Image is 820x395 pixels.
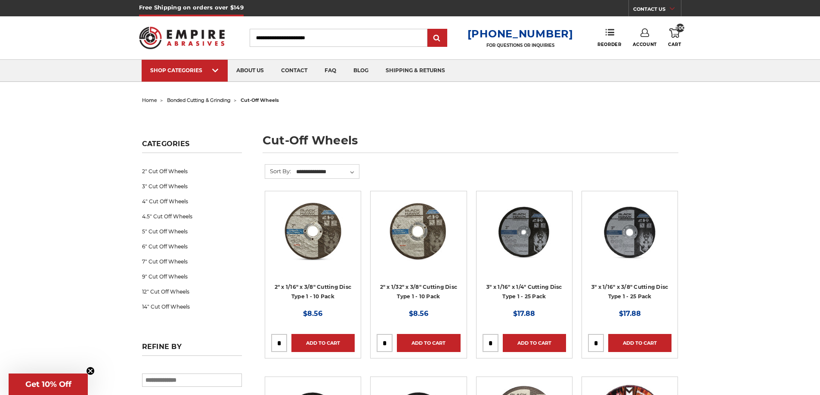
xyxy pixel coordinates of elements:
[345,60,377,82] a: blog
[142,179,242,194] a: 3" Cut Off Wheels
[384,197,453,266] img: 2" x 1/32" x 3/8" Cut Off Wheel
[503,334,566,352] a: Add to Cart
[597,28,621,47] a: Reorder
[142,299,242,314] a: 14" Cut Off Wheels
[142,254,242,269] a: 7" Cut Off Wheels
[409,309,428,318] span: $8.56
[142,209,242,224] a: 4.5" Cut Off Wheels
[142,194,242,209] a: 4" Cut Off Wheels
[467,28,573,40] a: [PHONE_NUMBER]
[316,60,345,82] a: faq
[142,343,242,356] h5: Refine by
[633,42,657,47] span: Account
[86,367,95,375] button: Close teaser
[513,309,535,318] span: $17.88
[377,197,460,281] a: 2" x 1/32" x 3/8" Cut Off Wheel
[377,60,454,82] a: shipping & returns
[676,24,684,32] span: 100
[668,42,681,47] span: Cart
[142,164,242,179] a: 2" Cut Off Wheels
[142,140,242,153] h5: Categories
[591,284,668,300] a: 3" x 1/16" x 3/8" Cutting Disc Type 1 - 25 Pack
[142,97,157,103] a: home
[275,284,352,300] a: 2" x 1/16" x 3/8" Cutting Disc Type 1 - 10 Pack
[486,284,562,300] a: 3" x 1/16" x 1/4" Cutting Disc Type 1 - 25 Pack
[142,224,242,239] a: 5" Cut Off Wheels
[142,284,242,299] a: 12" Cut Off Wheels
[397,334,460,352] a: Add to Cart
[241,97,279,103] span: cut-off wheels
[380,284,458,300] a: 2" x 1/32" x 3/8" Cutting Disc Type 1 - 10 Pack
[265,165,291,178] label: Sort By:
[608,334,671,352] a: Add to Cart
[595,197,664,266] img: 3" x 1/16" x 3/8" Cutting Disc
[278,197,347,266] img: 2" x 1/16" x 3/8" Cut Off Wheel
[167,97,231,103] a: bonded cutting & grinding
[272,60,316,82] a: contact
[142,239,242,254] a: 6" Cut Off Wheels
[25,380,71,389] span: Get 10% Off
[588,197,671,281] a: 3" x 1/16" x 3/8" Cutting Disc
[303,309,322,318] span: $8.56
[271,197,355,281] a: 2" x 1/16" x 3/8" Cut Off Wheel
[291,334,355,352] a: Add to Cart
[429,30,446,47] input: Submit
[139,21,225,55] img: Empire Abrasives
[490,197,559,266] img: 3” x .0625” x 1/4” Die Grinder Cut-Off Wheels by Black Hawk Abrasives
[668,28,681,47] a: 100 Cart
[9,374,88,395] div: Get 10% OffClose teaser
[150,67,219,73] div: SHOP CATEGORIES
[228,60,272,82] a: about us
[483,197,566,281] a: 3” x .0625” x 1/4” Die Grinder Cut-Off Wheels by Black Hawk Abrasives
[142,269,242,284] a: 9" Cut Off Wheels
[263,135,678,153] h1: cut-off wheels
[467,43,573,48] p: FOR QUESTIONS OR INQUIRIES
[295,165,359,178] select: Sort By:
[619,309,641,318] span: $17.88
[597,42,621,47] span: Reorder
[633,4,681,16] a: CONTACT US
